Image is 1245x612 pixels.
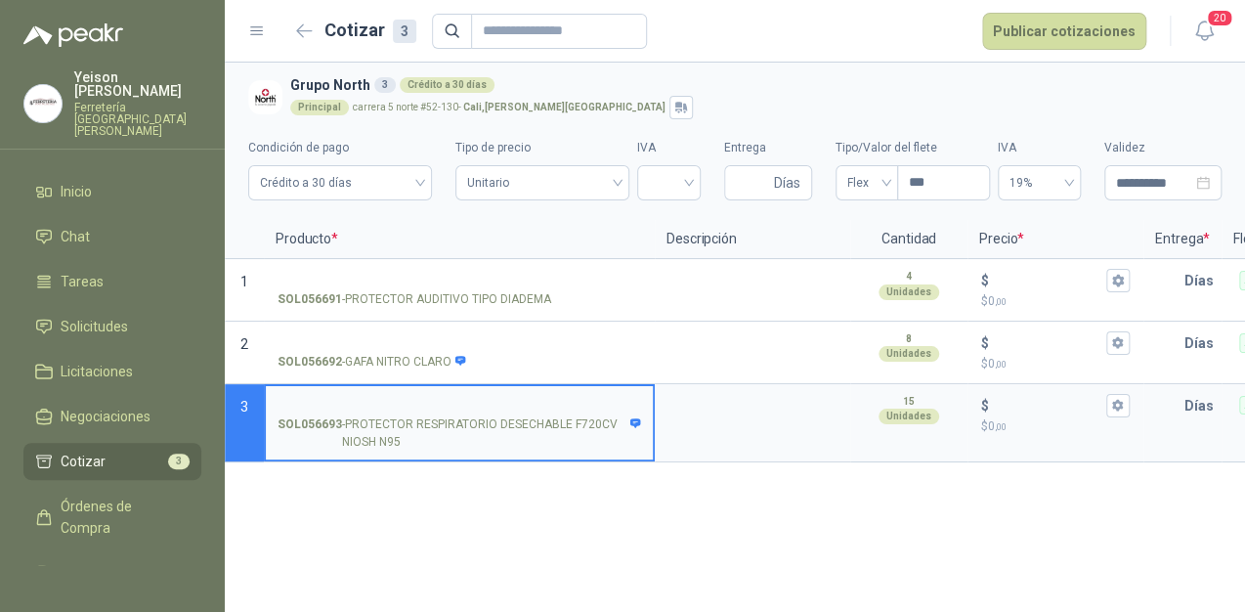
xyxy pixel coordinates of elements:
[993,273,1102,287] input: $$0,00
[467,168,618,197] span: Unitario
[906,331,912,347] p: 8
[993,335,1102,350] input: $$0,00
[903,394,915,410] p: 15
[988,357,1007,371] span: 0
[23,173,201,210] a: Inicio
[1106,269,1130,292] button: $$0,00
[353,103,665,112] p: carrera 5 norte #52-130 -
[774,166,800,199] span: Días
[981,332,989,354] p: $
[988,419,1007,433] span: 0
[850,220,967,259] p: Cantidad
[74,70,201,98] p: Yeison [PERSON_NAME]
[1184,324,1222,363] p: Días
[74,102,201,137] p: Ferretería [GEOGRAPHIC_DATA][PERSON_NAME]
[879,284,939,300] div: Unidades
[993,398,1102,413] input: $$0,00
[23,23,123,47] img: Logo peakr
[240,336,248,352] span: 2
[1143,220,1222,259] p: Entrega
[278,290,342,309] strong: SOL056691
[61,361,133,382] span: Licitaciones
[1009,168,1069,197] span: 19%
[264,220,655,259] p: Producto
[393,20,416,43] div: 3
[982,13,1146,50] button: Publicar cotizaciones
[879,409,939,424] div: Unidades
[1184,261,1222,300] p: Días
[906,269,912,284] p: 4
[23,488,201,546] a: Órdenes de Compra
[981,417,1130,436] p: $
[278,274,641,288] input: SOL056691-PROTECTOR AUDITIVO TIPO DIADEMA
[847,168,886,197] span: Flex
[967,220,1143,259] p: Precio
[1186,14,1222,49] button: 20
[324,17,416,44] h2: Cotizar
[290,100,349,115] div: Principal
[260,168,420,197] span: Crédito a 30 días
[374,77,396,93] div: 3
[23,353,201,390] a: Licitaciones
[61,316,128,337] span: Solicitudes
[290,74,1214,96] h3: Grupo North
[240,399,248,415] span: 3
[278,415,641,453] p: - PROTECTOR RESPIRATORIO DESECHABLE F720CV NIOSH N95
[278,353,342,372] strong: SOL056692
[278,336,641,351] input: SOL056692-GAFA NITRO CLARO
[400,77,494,93] div: Crédito a 30 días
[61,451,106,472] span: Cotizar
[168,454,190,469] span: 3
[61,226,90,247] span: Chat
[23,554,201,591] a: Remisiones
[61,496,183,539] span: Órdenes de Compra
[995,421,1007,432] span: ,00
[278,353,467,372] p: - GAFA NITRO CLARO
[981,395,989,416] p: $
[23,398,201,435] a: Negociaciones
[1106,331,1130,355] button: $$0,00
[879,346,939,362] div: Unidades
[836,139,990,157] label: Tipo/Valor del flete
[240,274,248,289] span: 1
[998,139,1081,157] label: IVA
[23,263,201,300] a: Tareas
[1104,139,1222,157] label: Validez
[655,220,850,259] p: Descripción
[24,85,62,122] img: Company Logo
[1184,386,1222,425] p: Días
[981,355,1130,373] p: $
[995,359,1007,370] span: ,00
[278,290,551,309] p: - PROTECTOR AUDITIVO TIPO DIADEMA
[61,562,133,584] span: Remisiones
[995,296,1007,307] span: ,00
[61,271,104,292] span: Tareas
[23,443,201,480] a: Cotizar3
[61,181,92,202] span: Inicio
[455,139,629,157] label: Tipo de precio
[724,139,812,157] label: Entrega
[61,406,150,427] span: Negociaciones
[1106,394,1130,417] button: $$0,00
[981,292,1130,311] p: $
[278,415,342,453] strong: SOL056693
[637,139,701,157] label: IVA
[248,80,282,114] img: Company Logo
[23,308,201,345] a: Solicitudes
[248,139,432,157] label: Condición de pago
[981,270,989,291] p: $
[23,218,201,255] a: Chat
[463,102,665,112] strong: Cali , [PERSON_NAME][GEOGRAPHIC_DATA]
[988,294,1007,308] span: 0
[278,399,641,414] input: SOL056693-PROTECTOR RESPIRATORIO DESECHABLE F720CV NIOSH N95
[1206,9,1233,27] span: 20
